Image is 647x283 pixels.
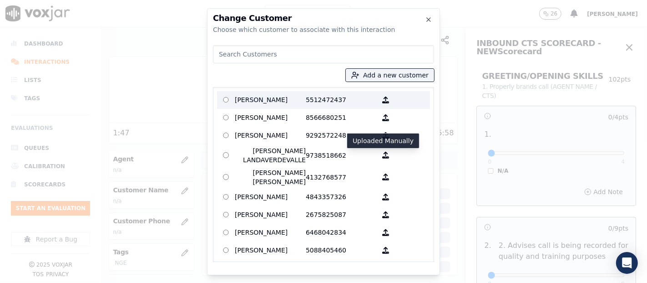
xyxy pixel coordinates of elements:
[377,146,394,165] button: [PERSON_NAME] LANDAVERDEVALLE 9738518662 Uploaded Manually
[377,168,394,186] button: [PERSON_NAME] [PERSON_NAME] 4132768577
[223,97,229,103] input: [PERSON_NAME] 5512472437
[616,252,638,274] div: Open Intercom Messenger
[377,243,394,257] button: [PERSON_NAME] 5088405460
[213,14,434,22] h2: Change Customer
[306,146,377,165] p: 9738518662
[223,174,229,180] input: [PERSON_NAME] [PERSON_NAME] 4132768577
[377,261,394,275] button: [PERSON_NAME] 5709541076
[223,212,229,218] input: [PERSON_NAME] 2675825087
[223,230,229,236] input: [PERSON_NAME] 6468042834
[235,146,306,165] p: [PERSON_NAME] LANDAVERDEVALLE
[306,261,377,275] p: 5709541076
[235,190,306,204] p: [PERSON_NAME]
[213,45,434,63] input: Search Customers
[223,152,229,158] input: [PERSON_NAME] LANDAVERDEVALLE 9738518662 Uploaded Manually
[306,111,377,125] p: 8566680251
[213,25,434,34] div: Choose which customer to associate with this interaction
[353,136,414,145] p: Uploaded Manually
[306,226,377,240] p: 6468042834
[223,133,229,139] input: [PERSON_NAME] 9292572248
[235,93,306,107] p: [PERSON_NAME]
[235,168,306,186] p: [PERSON_NAME] [PERSON_NAME]
[306,93,377,107] p: 5512472437
[346,69,434,82] button: Add a new customer
[306,243,377,257] p: 5088405460
[377,111,394,125] button: [PERSON_NAME] 8566680251
[235,208,306,222] p: [PERSON_NAME]
[306,190,377,204] p: 4843357326
[235,111,306,125] p: [PERSON_NAME]
[223,194,229,200] input: [PERSON_NAME] 4843357326
[223,247,229,253] input: [PERSON_NAME] 5088405460
[235,226,306,240] p: [PERSON_NAME]
[377,129,394,143] button: [PERSON_NAME] 9292572248
[235,261,306,275] p: [PERSON_NAME]
[377,208,394,222] button: [PERSON_NAME] 2675825087
[377,93,394,107] button: [PERSON_NAME] 5512472437
[306,208,377,222] p: 2675825087
[306,168,377,186] p: 4132768577
[223,115,229,121] input: [PERSON_NAME] 8566680251
[235,129,306,143] p: [PERSON_NAME]
[377,226,394,240] button: [PERSON_NAME] 6468042834
[377,190,394,204] button: [PERSON_NAME] 4843357326
[235,243,306,257] p: [PERSON_NAME]
[306,129,377,143] p: 9292572248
